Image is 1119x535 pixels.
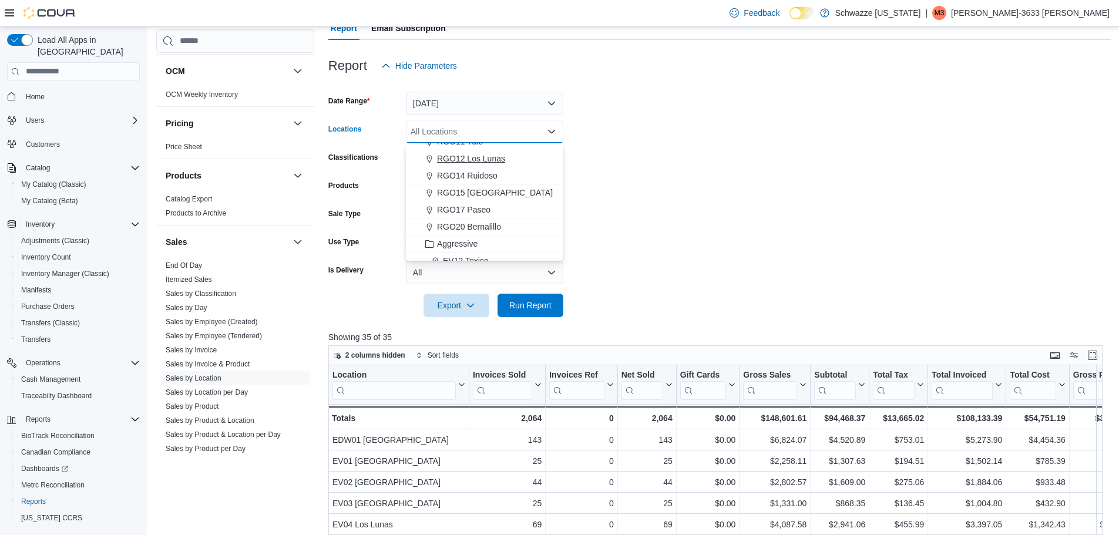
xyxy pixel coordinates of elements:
span: RGO14 Ruidoso [437,170,498,181]
p: | [925,6,928,20]
span: Transfers (Classic) [16,316,140,330]
a: Sales by Product [166,402,219,410]
button: RGO14 Ruidoso [406,167,563,184]
div: $0.00 [680,475,735,489]
a: Cash Management [16,372,85,386]
button: Home [2,88,145,105]
div: 25 [621,496,672,510]
button: Reports [21,412,55,426]
span: Home [21,89,140,104]
div: 69 [473,517,542,531]
a: Products to Archive [166,209,226,217]
button: RGO15 [GEOGRAPHIC_DATA] [406,184,563,201]
a: Sales by Day [166,304,207,312]
button: Catalog [2,160,145,176]
label: Is Delivery [328,265,364,275]
button: My Catalog (Beta) [12,193,145,209]
div: $868.35 [814,496,865,510]
label: Date Range [328,96,370,106]
button: Reports [2,411,145,428]
label: Use Type [328,237,359,247]
button: [US_STATE] CCRS [12,510,145,526]
span: Inventory [21,217,140,231]
div: Total Cost [1010,369,1056,399]
span: Products to Archive [166,208,226,218]
button: Invoices Ref [549,369,613,399]
div: EV03 [GEOGRAPHIC_DATA] [332,496,465,510]
span: Traceabilty Dashboard [16,389,140,403]
button: Keyboard shortcuts [1048,348,1062,362]
div: $0.00 [680,454,735,468]
button: Purchase Orders [12,298,145,315]
a: Reports [16,494,51,509]
div: 0 [549,433,613,447]
span: RGO11 Yale [437,136,483,147]
button: My Catalog (Classic) [12,176,145,193]
button: Sales [291,235,305,249]
a: Catalog Export [166,195,212,203]
button: Sales [166,236,288,248]
div: Location [332,369,456,399]
span: Report [331,16,357,40]
a: Sales by Classification [166,290,236,298]
div: Products [156,192,314,225]
p: [PERSON_NAME]-3633 [PERSON_NAME] [951,6,1110,20]
label: Classifications [328,153,378,162]
button: Metrc Reconciliation [12,477,145,493]
span: Sort fields [428,351,459,360]
a: End Of Day [166,261,202,270]
span: Inventory Count [16,250,140,264]
div: 0 [549,475,613,489]
span: Export [431,294,482,317]
button: Adjustments (Classic) [12,233,145,249]
div: $148,601.61 [743,411,807,425]
button: Inventory Count [12,249,145,265]
div: $1,342.43 [1010,517,1065,531]
a: My Catalog (Classic) [16,177,91,191]
span: Reports [21,497,46,506]
span: My Catalog (Beta) [16,194,140,208]
a: Sales by Employee (Tendered) [166,332,262,340]
div: EV04 Los Lunas [332,517,465,531]
span: Manifests [21,285,51,295]
a: Price Sheet [166,143,202,151]
div: Invoices Sold [473,369,532,381]
button: Gift Cards [680,369,735,399]
span: Metrc Reconciliation [21,480,85,490]
span: Purchase Orders [21,302,75,311]
a: Transfers [16,332,55,346]
a: Sales by Location [166,374,221,382]
button: Total Cost [1010,369,1065,399]
span: Inventory [26,220,55,229]
span: Customers [26,140,60,149]
a: My Catalog (Beta) [16,194,83,208]
div: 0 [549,411,613,425]
a: Sales by Product per Day [166,445,246,453]
a: Dashboards [12,460,145,477]
div: $3,397.05 [932,517,1002,531]
button: Manifests [12,282,145,298]
span: Sales by Location per Day [166,388,248,397]
div: Total Tax [873,369,915,399]
span: Inventory Count [21,253,71,262]
div: Total Tax [873,369,915,381]
button: RGO20 Bernalillo [406,218,563,235]
div: Monique-3633 Torrez [932,6,946,20]
button: Gross Sales [743,369,807,399]
button: OCM [166,65,288,77]
a: Sales by Invoice [166,346,217,354]
span: My Catalog (Classic) [21,180,86,189]
div: $194.51 [873,454,924,468]
div: 44 [473,475,542,489]
span: Catalog Export [166,194,212,204]
button: RGO17 Paseo [406,201,563,218]
span: [US_STATE] CCRS [21,513,82,523]
span: Transfers (Classic) [21,318,80,328]
div: 143 [621,433,672,447]
button: Pricing [166,117,288,129]
div: Total Invoiced [932,369,993,381]
a: Manifests [16,283,56,297]
button: Display options [1067,348,1081,362]
button: OCM [291,64,305,78]
a: Inventory Count [16,250,76,264]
